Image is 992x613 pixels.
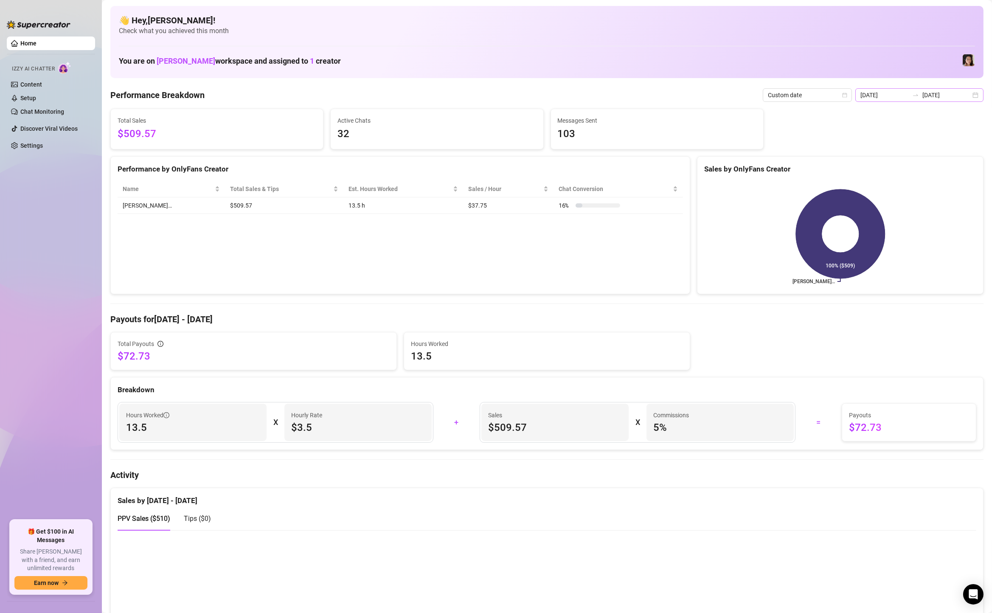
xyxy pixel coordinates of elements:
span: to [912,92,919,98]
span: 13.5 [126,421,260,434]
span: 13.5 [411,349,683,363]
span: $509.57 [118,126,316,142]
span: $509.57 [488,421,622,434]
img: logo-BBDzfeDw.svg [7,20,70,29]
span: Payouts [849,411,969,420]
a: Settings [20,142,43,149]
span: $3.5 [291,421,425,434]
span: 1 [310,56,314,65]
div: Performance by OnlyFans Creator [118,163,683,175]
span: swap-right [912,92,919,98]
h4: Activity [110,469,984,481]
button: Earn nowarrow-right [14,576,87,590]
span: Custom date [768,89,847,101]
span: 32 [337,126,536,142]
span: arrow-right [62,580,68,586]
span: Name [123,184,213,194]
span: info-circle [163,412,169,418]
a: Chat Monitoring [20,108,64,115]
a: Discover Viral Videos [20,125,78,132]
span: Hours Worked [411,339,683,349]
td: $37.75 [463,197,554,214]
span: Sales / Hour [468,184,542,194]
span: 5 % [653,421,787,434]
div: X [273,416,278,429]
div: Est. Hours Worked [348,184,451,194]
span: calendar [842,93,847,98]
input: Start date [860,90,909,100]
span: $72.73 [118,349,390,363]
a: Home [20,40,37,47]
span: $72.73 [849,421,969,434]
span: 103 [558,126,756,142]
a: Setup [20,95,36,101]
div: Open Intercom Messenger [963,584,984,605]
div: X [635,416,640,429]
th: Sales / Hour [463,181,554,197]
th: Chat Conversion [554,181,683,197]
span: [PERSON_NAME] [157,56,215,65]
article: Hourly Rate [291,411,322,420]
span: info-circle [157,341,163,347]
h4: 👋 Hey, [PERSON_NAME] ! [119,14,975,26]
span: PPV Sales ( $510 ) [118,515,170,523]
th: Total Sales & Tips [225,181,344,197]
span: Izzy AI Chatter [12,65,55,73]
div: Sales by [DATE] - [DATE] [118,488,976,506]
img: AI Chatter [58,62,71,74]
span: Total Sales [118,116,316,125]
td: 13.5 h [343,197,463,214]
h4: Payouts for [DATE] - [DATE] [110,313,984,325]
div: Breakdown [118,384,976,396]
img: Luna [963,54,975,66]
div: + [438,416,475,429]
span: 16 % [559,201,572,210]
span: Total Sales & Tips [230,184,332,194]
span: 🎁 Get $100 in AI Messages [14,528,87,544]
span: Messages Sent [558,116,756,125]
span: Chat Conversion [559,184,671,194]
span: Sales [488,411,622,420]
a: Content [20,81,42,88]
article: Commissions [653,411,689,420]
span: Total Payouts [118,339,154,349]
span: Check what you achieved this month [119,26,975,36]
span: Earn now [34,579,59,586]
span: Active Chats [337,116,536,125]
td: [PERSON_NAME]… [118,197,225,214]
span: Tips ( $0 ) [184,515,211,523]
div: = [801,416,837,429]
h4: Performance Breakdown [110,89,205,101]
input: End date [922,90,971,100]
span: Hours Worked [126,411,169,420]
text: [PERSON_NAME]… [792,278,835,284]
h1: You are on workspace and assigned to creator [119,56,341,66]
th: Name [118,181,225,197]
td: $509.57 [225,197,344,214]
span: Share [PERSON_NAME] with a friend, and earn unlimited rewards [14,548,87,573]
div: Sales by OnlyFans Creator [704,163,976,175]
